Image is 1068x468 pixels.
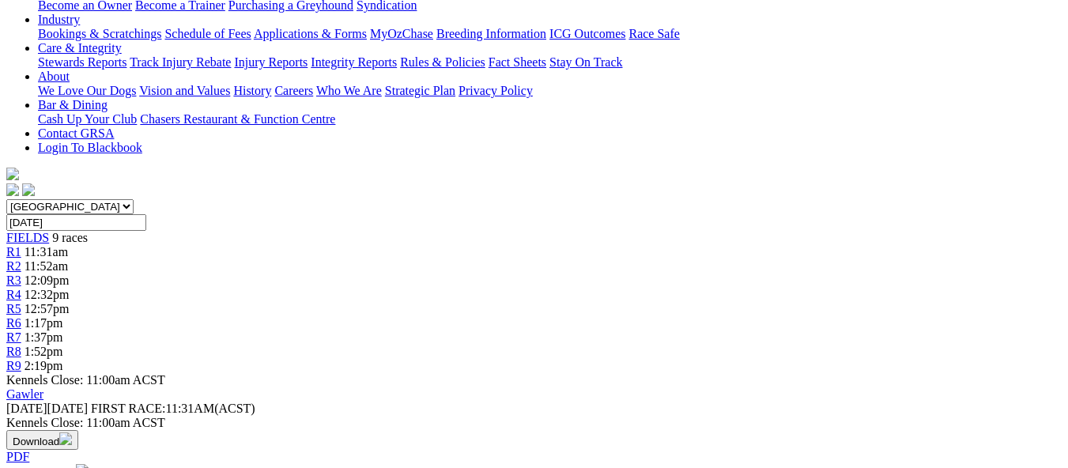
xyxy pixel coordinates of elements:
[6,373,165,387] span: Kennels Close: 11:00am ACST
[6,231,49,244] a: FIELDS
[6,359,21,372] a: R9
[234,55,308,69] a: Injury Reports
[254,27,367,40] a: Applications & Forms
[38,126,114,140] a: Contact GRSA
[6,345,21,358] a: R8
[6,402,47,415] span: [DATE]
[38,112,137,126] a: Cash Up Your Club
[6,430,78,450] button: Download
[25,302,70,315] span: 12:57pm
[6,183,19,196] img: facebook.svg
[25,288,70,301] span: 12:32pm
[628,27,679,40] a: Race Safe
[140,112,335,126] a: Chasers Restaurant & Function Centre
[549,55,622,69] a: Stay On Track
[6,402,88,415] span: [DATE]
[316,84,382,97] a: Who We Are
[6,274,21,287] a: R3
[91,402,255,415] span: 11:31AM(ACST)
[38,27,161,40] a: Bookings & Scratchings
[38,41,122,55] a: Care & Integrity
[25,359,63,372] span: 2:19pm
[38,13,80,26] a: Industry
[6,288,21,301] a: R4
[91,402,165,415] span: FIRST RACE:
[6,450,1062,464] div: Download
[38,112,1062,126] div: Bar & Dining
[489,55,546,69] a: Fact Sheets
[25,259,68,273] span: 11:52am
[38,55,126,69] a: Stewards Reports
[233,84,271,97] a: History
[130,55,231,69] a: Track Injury Rebate
[164,27,251,40] a: Schedule of Fees
[38,84,1062,98] div: About
[25,345,63,358] span: 1:52pm
[549,27,625,40] a: ICG Outcomes
[459,84,533,97] a: Privacy Policy
[6,214,146,231] input: Select date
[52,231,88,244] span: 9 races
[38,141,142,154] a: Login To Blackbook
[25,274,70,287] span: 12:09pm
[38,70,70,83] a: About
[139,84,230,97] a: Vision and Values
[311,55,397,69] a: Integrity Reports
[6,387,43,401] a: Gawler
[38,55,1062,70] div: Care & Integrity
[6,302,21,315] a: R5
[25,245,68,259] span: 11:31am
[6,168,19,180] img: logo-grsa-white.png
[385,84,455,97] a: Strategic Plan
[6,316,21,330] a: R6
[38,27,1062,41] div: Industry
[22,183,35,196] img: twitter.svg
[6,450,29,463] a: PDF
[59,432,72,445] img: download.svg
[38,84,136,97] a: We Love Our Dogs
[25,330,63,344] span: 1:37pm
[400,55,485,69] a: Rules & Policies
[38,98,108,111] a: Bar & Dining
[6,245,21,259] a: R1
[436,27,546,40] a: Breeding Information
[6,259,21,273] a: R2
[25,316,63,330] span: 1:17pm
[6,330,21,344] a: R7
[370,27,433,40] a: MyOzChase
[6,416,1062,430] div: Kennels Close: 11:00am ACST
[274,84,313,97] a: Careers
